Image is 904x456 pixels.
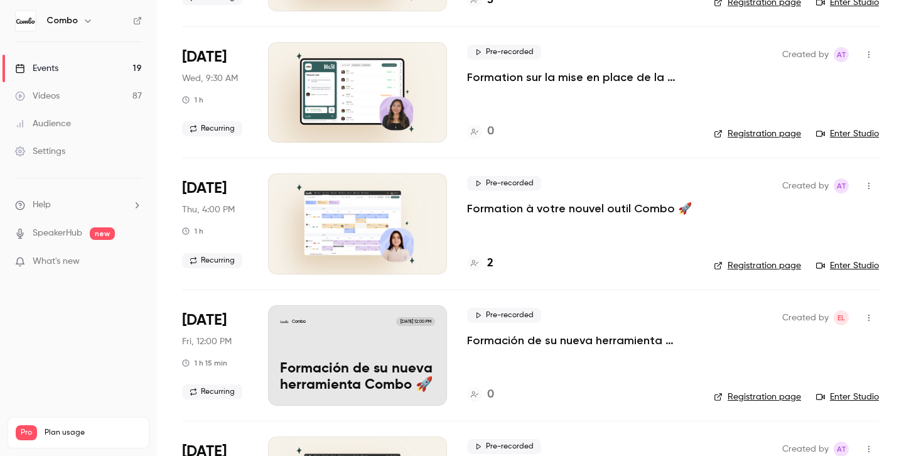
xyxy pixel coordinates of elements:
span: Pre-recorded [467,439,541,454]
div: Oct 8 Wed, 9:30 AM (Europe/Paris) [182,42,248,143]
span: new [90,227,115,240]
span: Amandine Test [834,178,849,193]
div: Videos [15,90,60,102]
span: Help [33,198,51,212]
h4: 0 [487,386,494,403]
div: 1 h 15 min [182,358,227,368]
iframe: Noticeable Trigger [127,256,142,268]
span: Amandine Test [834,47,849,62]
h4: 0 [487,123,494,140]
span: [DATE] [182,310,227,330]
p: Formación de su nueva herramienta Combo 🚀 [280,361,435,394]
a: Registration page [714,259,801,272]
div: 1 h [182,95,203,105]
span: Pre-recorded [467,176,541,191]
span: Recurring [182,253,242,268]
span: Emeline Leyre [834,310,849,325]
a: SpeakerHub [33,227,82,240]
span: Pre-recorded [467,45,541,60]
span: EL [837,310,845,325]
a: 0 [467,386,494,403]
p: Combo [292,318,306,325]
a: 0 [467,123,494,140]
a: Registration page [714,128,801,140]
a: Registration page [714,391,801,403]
span: [DATE] [182,178,227,198]
div: Oct 10 Fri, 12:00 PM (Europe/Paris) [182,305,248,406]
div: Events [15,62,58,75]
a: Formation à votre nouvel outil Combo 🚀 [467,201,692,216]
span: Wed, 9:30 AM [182,72,238,85]
h6: Combo [46,14,78,27]
div: Oct 9 Thu, 4:00 PM (Europe/Paris) [182,173,248,274]
span: [DATE] [182,47,227,67]
a: Enter Studio [816,259,879,272]
span: [DATE] 12:00 PM [396,317,434,326]
div: Settings [15,145,65,158]
a: 2 [467,255,493,272]
a: Formation sur la mise en place de la Pointeuse Combo 🚦 [467,70,694,85]
a: Formación de su nueva herramienta Combo 🚀Combo[DATE] 12:00 PMFormación de su nueva herramienta Co... [268,305,447,406]
span: What's new [33,255,80,268]
span: Created by [782,47,829,62]
span: Thu, 4:00 PM [182,204,235,216]
div: 1 h [182,226,203,236]
span: Plan usage [45,428,141,438]
span: Recurring [182,384,242,399]
span: Created by [782,178,829,193]
a: Enter Studio [816,391,879,403]
span: Pre-recorded [467,308,541,323]
span: Recurring [182,121,242,136]
span: Fri, 12:00 PM [182,335,232,348]
img: Combo [16,11,36,31]
span: AT [837,47,846,62]
h4: 2 [487,255,493,272]
a: Formación de su nueva herramienta Combo 🚀 [467,333,694,348]
a: Enter Studio [816,128,879,140]
li: help-dropdown-opener [15,198,142,212]
span: AT [837,178,846,193]
span: Pro [16,425,37,440]
img: Formación de su nueva herramienta Combo 🚀 [280,317,289,326]
span: Created by [782,310,829,325]
div: Audience [15,117,71,130]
